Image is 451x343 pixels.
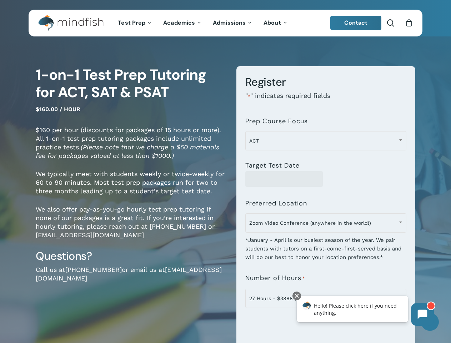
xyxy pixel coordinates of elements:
[330,16,382,30] a: Contact
[245,312,354,340] iframe: reCAPTCHA
[245,131,406,150] span: ACT
[264,19,281,26] span: About
[246,133,406,148] span: ACT
[246,291,406,306] span: 27 Hours - $3888 (targeting 5+ / 200+ point improvement on ACT / SAT; reg. $4320)
[245,213,406,233] span: Zoom Video Conference (anywhere in the world!)
[245,75,406,89] h3: Register
[245,231,406,262] div: *January - April is our busiest season of the year. We pair students with tutors on a first-come-...
[207,20,258,26] a: Admissions
[245,274,305,282] label: Number of Hours
[29,10,422,36] header: Main Menu
[163,19,195,26] span: Academics
[246,215,406,230] span: Zoom Video Conference (anywhere in the world!)
[36,143,219,159] em: (Please note that we charge a $50 materials fee for packages valued at less than $1000.)
[245,91,406,110] p: " " indicates required fields
[36,126,226,170] p: $160 per hour (discounts for packages of 15 hours or more). All 1-on-1 test prep tutoring package...
[36,170,226,205] p: We typically meet with students weekly or twice-weekly for 60 to 90 minutes. Most test prep packa...
[289,290,441,333] iframe: Chatbot
[258,20,294,26] a: About
[36,106,80,113] span: $160.00 / hour
[112,20,158,26] a: Test Prep
[344,19,368,26] span: Contact
[112,10,293,36] nav: Main Menu
[245,162,300,169] label: Target Test Date
[245,200,307,207] label: Preferred Location
[118,19,145,26] span: Test Prep
[36,249,226,263] h3: Questions?
[36,265,226,292] p: Call us at or email us at
[213,19,246,26] span: Admissions
[65,266,122,273] a: [PHONE_NUMBER]
[36,205,226,249] p: We also offer pay-as-you-go hourly test prep tutoring if none of our packages is a great fit. If ...
[245,118,308,125] label: Prep Course Focus
[245,289,406,308] span: 27 Hours - $3888 (targeting 5+ / 200+ point improvement on ACT / SAT; reg. $4320)
[36,66,226,101] h1: 1-on-1 Test Prep Tutoring for ACT, SAT & PSAT
[158,20,207,26] a: Academics
[405,19,413,27] a: Cart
